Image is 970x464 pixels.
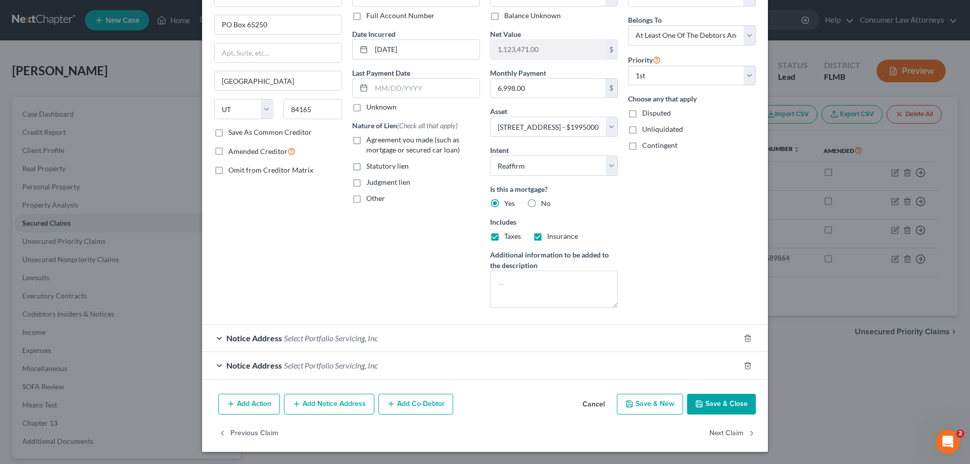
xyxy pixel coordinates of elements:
span: Judgment lien [366,178,410,186]
button: Cancel [574,395,613,415]
input: Apt, Suite, etc... [215,43,342,63]
label: Last Payment Date [352,68,410,78]
input: MM/DD/YYYY [371,40,479,59]
button: Previous Claim [218,423,278,444]
label: Full Account Number [366,11,434,21]
label: Date Incurred [352,29,396,39]
label: Intent [490,145,509,156]
span: 2 [956,430,964,438]
span: Contingent [642,141,677,149]
span: Notice Address [226,333,282,343]
span: Omit from Creditor Matrix [228,166,313,174]
span: Agreement you made (such as mortgage or secured car loan) [366,135,460,154]
span: Asset [490,107,507,116]
span: Amended Creditor [228,147,287,156]
div: $ [605,40,617,59]
button: Add Co-Debtor [378,394,453,415]
input: 0.00 [491,40,605,59]
span: Insurance [547,232,578,240]
span: Notice Address [226,360,282,370]
input: Enter address... [215,15,342,34]
span: Disputed [642,109,671,117]
input: 0.00 [491,79,605,98]
label: Includes [490,217,618,227]
label: Nature of Lien [352,120,458,131]
label: Additional information to be added to the description [490,249,618,271]
button: Add Action [218,394,280,415]
button: Add Notice Address [284,394,374,415]
span: Taxes [504,232,521,240]
span: Statutory lien [366,162,409,170]
label: Unknown [366,102,397,112]
span: Other [366,194,385,202]
button: Next Claim [709,423,756,444]
input: Enter zip... [283,99,343,119]
div: $ [605,79,617,98]
label: Save As Common Creditor [228,127,312,137]
span: Belongs To [628,16,662,24]
label: Priority [628,54,661,66]
span: Unliquidated [642,125,683,133]
span: Select Portfolio Servicing, Inc [284,333,378,343]
label: Balance Unknown [504,11,561,21]
button: Save & Close [687,394,756,415]
input: Enter city... [215,71,342,90]
iframe: Intercom live chat [936,430,960,454]
span: Select Portfolio Servicing, Inc [284,360,378,370]
span: (Check all that apply) [397,121,458,130]
button: Save & New [617,394,683,415]
label: Choose any that apply [628,93,756,104]
span: Yes [504,199,515,208]
label: Is this a mortgage? [490,184,618,194]
label: Monthly Payment [490,68,546,78]
input: MM/DD/YYYY [371,79,479,98]
span: No [541,199,551,208]
label: Net Value [490,29,521,39]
